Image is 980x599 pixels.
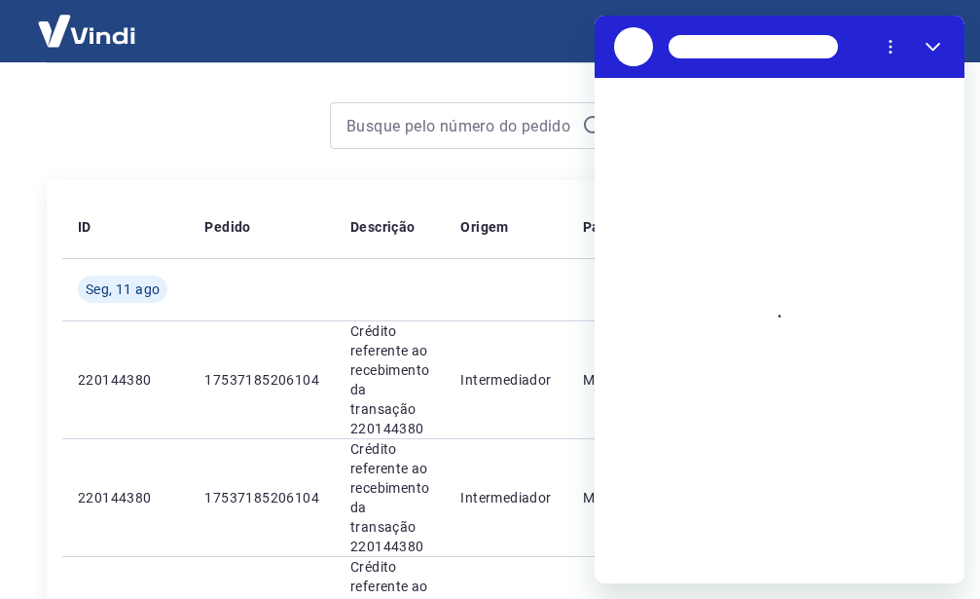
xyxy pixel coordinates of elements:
[350,321,429,438] p: Crédito referente ao recebimento da transação 220144380
[460,488,551,507] p: Intermediador
[204,488,319,507] p: 17537185206104
[78,217,91,237] p: ID
[204,217,250,237] p: Pedido
[583,370,659,390] p: Mastercard
[78,488,173,507] p: 220144380
[350,217,416,237] p: Descrição
[460,217,508,237] p: Origem
[86,280,160,299] span: Seg, 11 ago
[583,488,659,507] p: Mastercard
[583,217,659,237] p: Pagamento
[595,16,964,583] iframe: Janela de mensagens
[346,111,574,140] input: Busque pelo número do pedido
[204,370,319,390] p: 17537185206104
[350,439,429,556] p: Crédito referente ao recebimento da transação 220144380
[23,1,150,60] img: Vindi
[78,370,173,390] p: 220144380
[460,370,551,390] p: Intermediador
